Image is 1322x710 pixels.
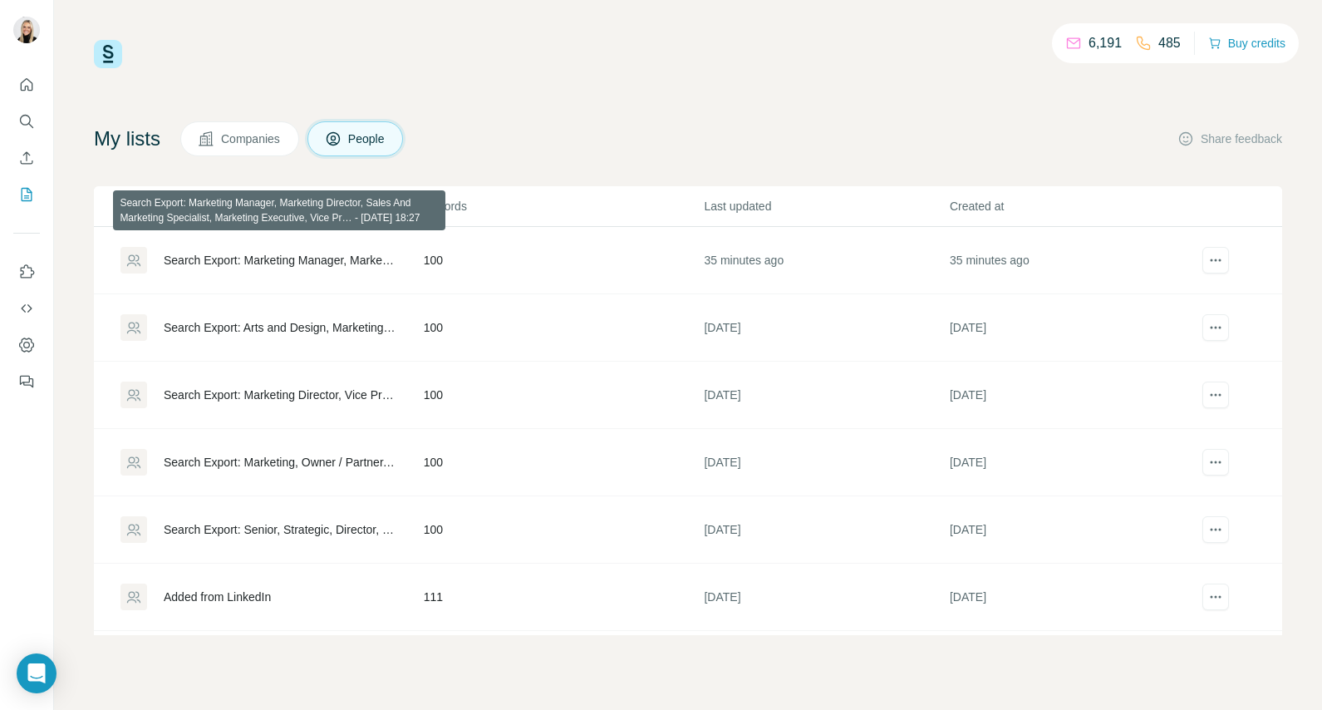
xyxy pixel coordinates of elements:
[1202,382,1229,408] button: actions
[120,198,422,214] p: List name
[949,362,1194,429] td: [DATE]
[348,131,386,147] span: People
[949,294,1194,362] td: [DATE]
[703,429,948,496] td: [DATE]
[703,564,948,631] td: [DATE]
[164,589,271,605] div: Added from LinkedIn
[423,429,704,496] td: 100
[423,564,704,631] td: 111
[164,319,396,336] div: Search Export: Arts and Design, Marketing, Media and Communication, Director, Owner / Partner, Ex...
[703,362,948,429] td: [DATE]
[703,496,948,564] td: [DATE]
[1177,131,1282,147] button: Share feedback
[1202,584,1229,610] button: actions
[13,293,40,323] button: Use Surfe API
[949,227,1194,294] td: 35 minutes ago
[13,180,40,210] button: My lists
[949,564,1194,631] td: [DATE]
[1202,247,1229,274] button: actions
[950,198,1193,214] p: Created at
[1089,33,1122,53] p: 6,191
[17,653,57,693] div: Open Intercom Messenger
[949,429,1194,496] td: [DATE]
[1202,314,1229,341] button: actions
[164,521,396,538] div: Search Export: Senior, Strategic, Director, Vice President, CXO, Owner / Partner, [GEOGRAPHIC_DAT...
[13,330,40,360] button: Dashboard
[704,198,947,214] p: Last updated
[423,496,704,564] td: 100
[423,362,704,429] td: 100
[703,294,948,362] td: [DATE]
[949,496,1194,564] td: [DATE]
[164,454,396,471] div: Search Export: Marketing, Owner / Partner, Senior, Vice President, Director, [GEOGRAPHIC_DATA], C...
[703,227,948,294] td: 35 minutes ago
[423,294,704,362] td: 100
[13,70,40,100] button: Quick start
[13,143,40,173] button: Enrich CSV
[1202,516,1229,543] button: actions
[13,106,40,136] button: Search
[1202,449,1229,476] button: actions
[423,227,704,294] td: 100
[164,252,396,269] div: Search Export: Marketing Manager, Marketing Director, Sales And Marketing Specialist, Marketing E...
[13,17,40,43] img: Avatar
[13,257,40,287] button: Use Surfe on LinkedIn
[94,40,122,68] img: Surfe Logo
[221,131,282,147] span: Companies
[164,387,396,403] div: Search Export: Marketing Director, Vice President, Vice President Marketing, Founder, Chief Execu...
[13,367,40,397] button: Feedback
[1158,33,1181,53] p: 485
[94,126,160,152] h4: My lists
[1208,32,1285,55] button: Buy credits
[424,198,703,214] p: Records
